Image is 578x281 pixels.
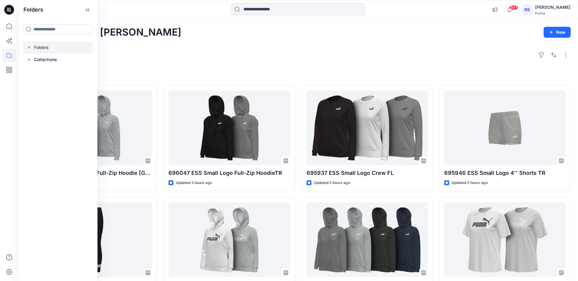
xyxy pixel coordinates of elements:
span: 99+ [509,5,518,10]
p: Updated 2 hours ago [314,180,350,186]
a: 696042 ESS Logo Relaxed Tee [444,203,566,277]
p: Updated 2 hours ago [452,180,488,186]
h2: Welcome back, [PERSON_NAME] [26,27,181,38]
p: Updated 2 hours ago [176,180,212,186]
a: 695937 ESS Small Logo Crew FL [307,91,428,165]
a: 696045 ESS Logo Hoodie TR [168,203,290,277]
div: Puma [535,11,570,16]
p: Collections [34,56,57,63]
a: 695939 ESS Small Logo Relaxed Hoodie FL [307,203,428,277]
div: [PERSON_NAME] [535,4,570,11]
button: New [544,27,571,38]
p: 695946 ESS Small Logo 4'' Shorts TR [444,169,566,177]
p: 695937 ESS Small Logo Crew FL [307,169,428,177]
a: 695946 ESS Small Logo 4'' Shorts TR [444,91,566,165]
a: 696047 ESS Small Logo Full-Zip HoodieTR [168,91,290,165]
h4: Styles [26,72,571,79]
p: 696047 ESS Small Logo Full-Zip HoodieTR [168,169,290,177]
div: RS [522,4,533,15]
